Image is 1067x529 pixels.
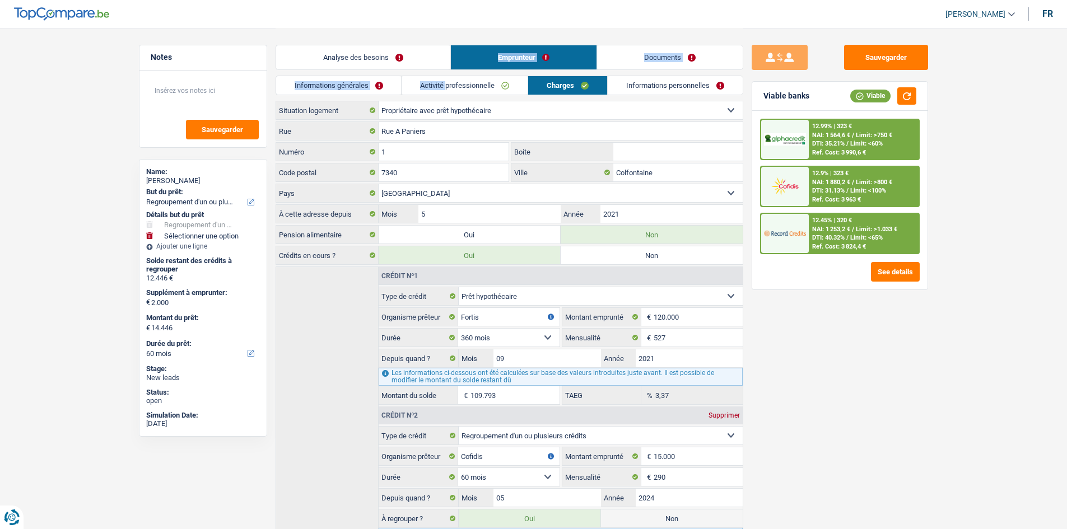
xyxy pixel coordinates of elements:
div: 12.45% | 320 € [812,217,851,224]
div: 12.446 € [146,274,260,283]
a: [PERSON_NAME] [936,5,1015,24]
div: Name: [146,167,260,176]
span: / [851,226,854,233]
div: Crédit nº1 [379,273,421,279]
label: Ville [511,163,613,181]
div: Viable [850,90,891,102]
span: Limit: <100% [850,187,886,194]
label: Durée du prêt: [146,339,258,348]
div: [DATE] [146,419,260,428]
img: Record Credits [764,223,805,244]
label: Montant du prêt: [146,313,258,322]
span: / [846,187,848,194]
label: Boite [511,143,613,161]
a: Activité professionnelle [402,76,528,95]
label: Durée [379,468,458,486]
label: Année [601,489,636,507]
span: Limit: <60% [850,140,882,147]
label: Rue [276,122,379,140]
span: % [641,386,655,404]
span: [PERSON_NAME] [945,10,1005,19]
input: MM [418,205,560,223]
label: Depuis quand ? [379,349,459,367]
span: Limit: <65% [850,234,882,241]
label: Type de crédit [379,427,459,444]
label: Mensualité [562,329,642,347]
label: Type de crédit [379,287,459,305]
span: NAI: 1 880,2 € [812,179,850,186]
span: € [641,468,654,486]
a: Informations personnelles [608,76,743,95]
label: Situation logement [276,101,379,119]
a: Analyse des besoins [276,45,450,69]
span: NAI: 1 253,2 € [812,226,850,233]
label: Oui [379,246,561,264]
span: DTI: 40.32% [812,234,844,241]
span: DTI: 35.21% [812,140,844,147]
a: Emprunteur [451,45,597,69]
label: Non [561,246,743,264]
span: / [846,140,848,147]
div: open [146,396,260,405]
div: Ajouter une ligne [146,242,260,250]
label: Mois [459,489,493,507]
div: Simulation Date: [146,411,260,420]
label: À regrouper ? [379,509,459,527]
a: Charges [528,76,607,95]
span: NAI: 1 564,6 € [812,132,850,139]
button: Sauvegarder [186,120,259,139]
label: Année [561,205,600,223]
div: Supprimer [706,412,743,419]
input: AAAA [600,205,742,223]
div: Crédit nº2 [379,412,421,419]
div: New leads [146,373,260,382]
label: Crédits en cours ? [276,246,379,264]
span: Sauvegarder [202,126,243,133]
span: € [146,298,150,307]
img: Cofidis [764,176,805,196]
div: 12.99% | 323 € [812,123,851,130]
img: TopCompare Logo [14,7,109,21]
span: Limit: >750 € [855,132,892,139]
label: Non [601,509,743,527]
span: € [641,329,654,347]
a: Informations générales [276,76,402,95]
div: Solde restant des crédits à regrouper [146,256,260,274]
label: Code postal [276,163,379,181]
span: € [641,308,654,326]
span: / [846,234,848,241]
span: Limit: >800 € [855,179,892,186]
label: Organisme prêteur [379,308,458,326]
img: AlphaCredit [764,133,805,146]
button: See details [871,262,920,282]
div: fr [1042,8,1053,19]
label: Pension alimentaire [276,226,379,244]
div: Les informations ci-dessous ont été calculées sur base des valeurs introduites juste avant. Il es... [379,368,742,386]
label: Mensualité [562,468,642,486]
span: € [458,386,470,404]
div: 12.9% | 323 € [812,170,848,177]
label: Supplément à emprunter: [146,288,258,297]
h5: Notes [151,53,255,62]
label: But du prêt: [146,188,258,196]
span: / [851,132,854,139]
div: Stage: [146,364,260,373]
label: Montant du solde [379,386,458,404]
label: Année [601,349,636,367]
input: MM [493,349,600,367]
span: € [146,324,150,333]
label: Numéro [276,143,379,161]
label: TAEG [562,386,642,404]
input: AAAA [636,489,743,507]
label: À cette adresse depuis [276,205,379,223]
div: Status: [146,388,260,397]
span: Limit: >1.033 € [855,226,897,233]
label: Montant emprunté [562,447,642,465]
div: Ref. Cost: 3 990,6 € [812,149,865,156]
label: Oui [459,509,600,527]
input: AAAA [636,349,743,367]
label: Oui [379,226,561,244]
div: Détails but du prêt [146,210,260,219]
span: € [641,447,654,465]
a: Documents [597,45,743,69]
